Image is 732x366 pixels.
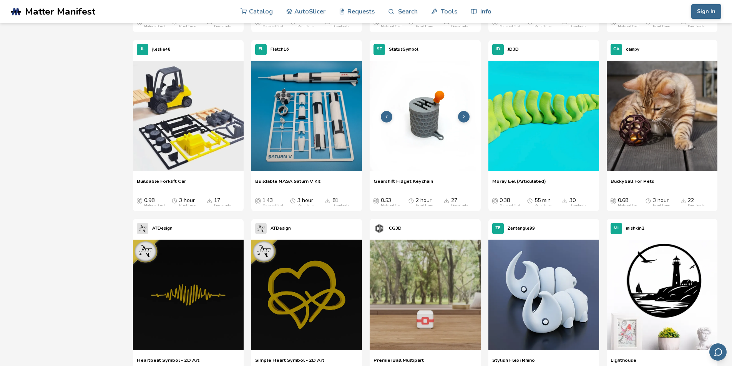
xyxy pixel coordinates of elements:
[416,204,433,207] div: Print Time
[408,197,414,204] span: Average Print Time
[626,45,639,53] p: campy
[370,219,405,238] a: CG3D's profileCG3D
[495,47,500,52] span: JD
[653,197,670,207] div: 3 hour
[255,197,261,204] span: Average Cost
[569,197,586,207] div: 30
[569,18,586,28] div: 24
[618,25,639,28] div: Material Cost
[500,18,520,28] div: 0.60
[618,204,639,207] div: Material Cost
[688,18,705,28] div: 15
[451,204,468,207] div: Downloads
[389,45,418,53] p: StatusSymbol
[653,25,670,28] div: Print Time
[613,47,619,52] span: CA
[681,197,686,204] span: Downloads
[611,197,616,204] span: Average Cost
[508,224,535,232] p: Zentangle99
[25,6,95,17] span: Matter Manifest
[297,25,314,28] div: Print Time
[451,25,468,28] div: Downloads
[144,197,165,207] div: 0.98
[152,45,171,53] p: jleslie48
[325,197,330,204] span: Downloads
[152,224,173,232] p: ATDesign
[381,197,402,207] div: 0.53
[259,47,263,52] span: FL
[534,18,551,28] div: 2 hour
[141,47,144,52] span: JL
[709,343,727,361] button: Send feedback via email
[332,197,349,207] div: 81
[569,204,586,207] div: Downloads
[214,25,231,28] div: Downloads
[444,197,449,204] span: Downloads
[389,224,402,232] p: CG3D
[500,25,520,28] div: Material Cost
[381,25,402,28] div: Material Cost
[144,204,165,207] div: Material Cost
[262,25,283,28] div: Material Cost
[297,204,314,207] div: Print Time
[137,178,186,190] a: Buildable Forklift Car
[500,204,520,207] div: Material Cost
[255,223,267,234] img: ATDesign's profile
[207,197,212,204] span: Downloads
[626,224,644,232] p: mishkin2
[688,197,705,207] div: 22
[255,178,320,190] a: Buildable NASA Saturn V Kit
[251,219,295,238] a: ATDesign's profileATDesign
[214,18,231,28] div: 23
[451,197,468,207] div: 27
[214,197,231,207] div: 17
[262,197,283,207] div: 1.43
[262,204,283,207] div: Material Cost
[688,204,705,207] div: Downloads
[691,4,721,19] button: Sign In
[297,197,314,207] div: 3 hour
[562,197,568,204] span: Downloads
[508,45,519,53] p: JD3D
[381,204,402,207] div: Material Cost
[290,197,295,204] span: Average Print Time
[495,226,501,231] span: ZE
[377,47,382,52] span: ST
[451,18,468,28] div: 42
[416,197,433,207] div: 2 hour
[534,197,551,207] div: 55 min
[373,197,379,204] span: Average Cost
[416,25,433,28] div: Print Time
[534,25,551,28] div: Print Time
[271,45,289,53] p: Fletch16
[688,25,705,28] div: Downloads
[332,204,349,207] div: Downloads
[262,18,283,28] div: 1.08
[137,197,142,204] span: Average Cost
[534,204,551,207] div: Print Time
[137,223,148,234] img: ATDesign's profile
[179,204,196,207] div: Print Time
[618,18,639,28] div: 3.48
[500,197,520,207] div: 0.38
[373,223,385,234] img: CG3D's profile
[618,197,639,207] div: 0.68
[527,197,533,204] span: Average Print Time
[646,197,651,204] span: Average Print Time
[144,18,165,28] div: 0.38
[179,18,196,28] div: 37 min
[179,25,196,28] div: Print Time
[133,219,176,238] a: ATDesign's profileATDesign
[492,178,546,190] a: Moray Eel (Articulated)
[373,178,433,190] a: Gearshift Fidget Keychain
[172,197,177,204] span: Average Print Time
[492,197,498,204] span: Average Cost
[569,25,586,28] div: Downloads
[653,18,672,28] div: 19 hour
[179,197,196,207] div: 3 hour
[214,204,231,207] div: Downloads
